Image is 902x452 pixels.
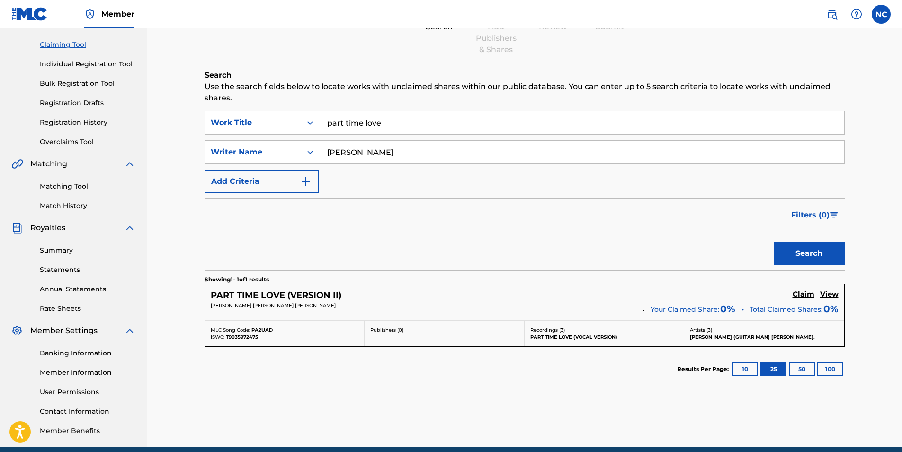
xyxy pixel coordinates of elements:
[732,362,758,376] button: 10
[651,305,719,315] span: Your Claimed Share:
[40,407,135,416] a: Contact Information
[40,59,135,69] a: Individual Registration Tool
[40,426,135,436] a: Member Benefits
[300,176,312,187] img: 9d2ae6d4665cec9f34b9.svg
[830,212,838,218] img: filter
[11,222,23,234] img: Royalties
[690,326,839,334] p: Artists ( 3 )
[84,9,96,20] img: Top Rightsholder
[826,9,838,20] img: search
[851,9,862,20] img: help
[205,81,845,104] p: Use the search fields below to locate works with unclaimed shares within our public database. You...
[793,290,814,299] h5: Claim
[690,334,839,341] p: [PERSON_NAME] (GUITAR MAN) [PERSON_NAME].
[205,170,319,193] button: Add Criteria
[40,118,135,127] a: Registration History
[847,5,866,24] div: Help
[226,334,258,340] span: T9035972475
[872,5,891,24] div: User Menu
[11,158,23,170] img: Matching
[40,181,135,191] a: Matching Tool
[205,275,269,284] p: Showing 1 - 1 of 1 results
[750,305,822,315] span: Total Claimed Shares:
[40,265,135,275] a: Statements
[211,327,250,333] span: MLC Song Code:
[473,21,520,55] div: Add Publishers & Shares
[205,111,845,270] form: Search Form
[40,304,135,314] a: Rate Sheets
[786,203,845,227] button: Filters (0)
[774,242,845,265] button: Search
[211,302,336,308] span: [PERSON_NAME] [PERSON_NAME] [PERSON_NAME]
[30,222,65,234] span: Royalties
[40,137,135,147] a: Overclaims Tool
[817,362,843,376] button: 100
[124,222,135,234] img: expand
[11,325,23,336] img: Member Settings
[530,334,679,341] p: PART TIME LOVE (VOCAL VERSION)
[40,245,135,255] a: Summary
[30,325,98,336] span: Member Settings
[40,40,135,50] a: Claiming Tool
[101,9,134,19] span: Member
[11,7,48,21] img: MLC Logo
[789,362,815,376] button: 50
[30,158,67,170] span: Matching
[370,326,518,334] p: Publishers ( 0 )
[124,325,135,336] img: expand
[791,209,830,221] span: Filters ( 0 )
[760,362,786,376] button: 25
[251,327,273,333] span: PA2UAD
[820,290,839,300] a: View
[40,348,135,358] a: Banking Information
[530,326,679,334] p: Recordings ( 3 )
[820,290,839,299] h5: View
[40,284,135,294] a: Annual Statements
[211,334,224,340] span: ISWC:
[40,201,135,211] a: Match History
[211,146,296,158] div: Writer Name
[855,407,902,452] iframe: Chat Widget
[720,302,735,316] span: 0 %
[124,158,135,170] img: expand
[40,387,135,397] a: User Permissions
[211,117,296,128] div: Work Title
[677,365,731,373] p: Results Per Page:
[211,290,341,301] h5: PART TIME LOVE (VERSION II)
[205,70,845,81] h6: Search
[823,302,839,316] span: 0%
[40,368,135,378] a: Member Information
[822,5,841,24] a: Public Search
[40,79,135,89] a: Bulk Registration Tool
[40,98,135,108] a: Registration Drafts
